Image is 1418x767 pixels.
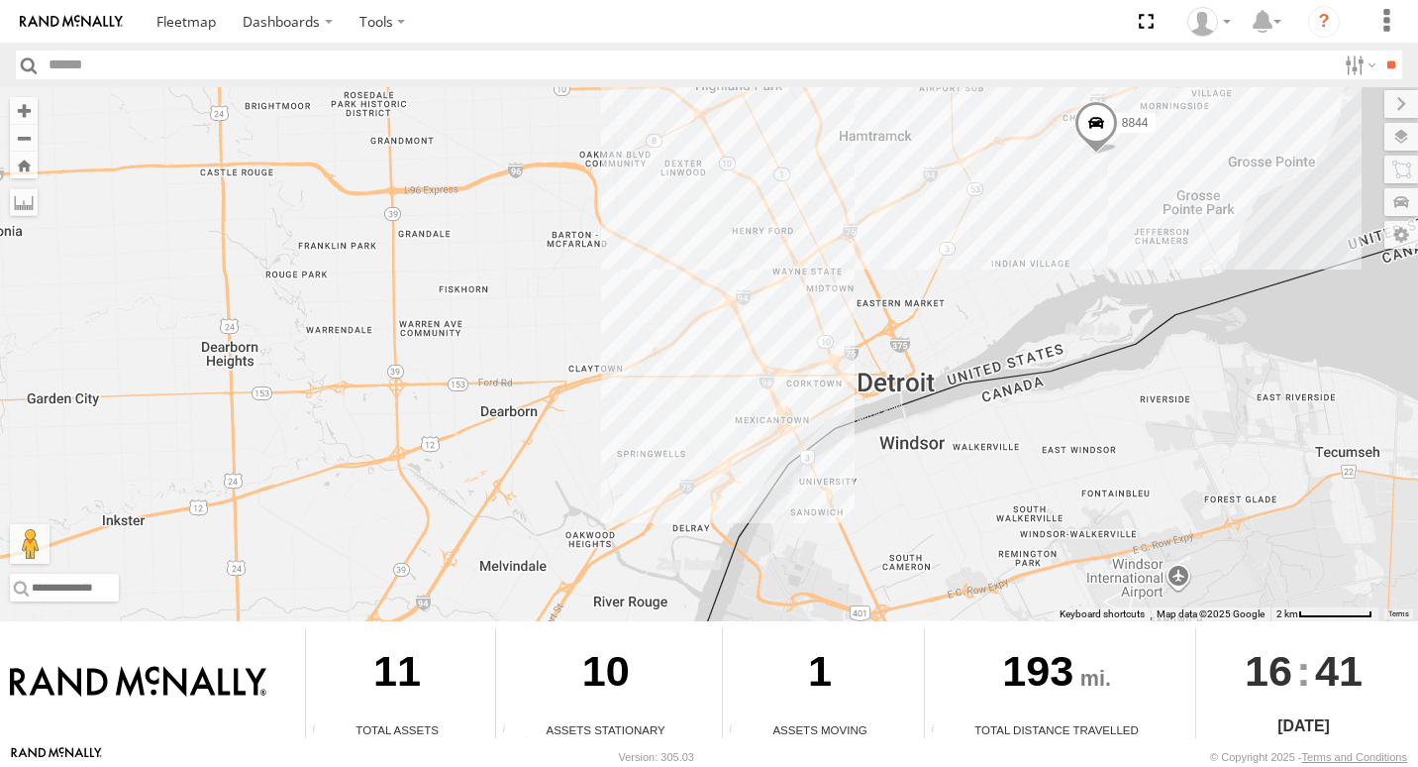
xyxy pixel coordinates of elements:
img: rand-logo.svg [20,15,123,29]
button: Map Scale: 2 km per 71 pixels [1270,607,1378,621]
div: Total Assets [306,721,488,738]
span: 16 [1245,628,1292,713]
div: : [1196,628,1411,713]
a: Terms and Conditions [1302,751,1407,763]
div: Total Distance Travelled [925,721,1188,738]
div: 193 [925,628,1188,721]
div: Total number of assets current stationary. [496,723,526,738]
button: Zoom in [10,97,38,124]
label: Search Filter Options [1337,51,1379,79]
span: 41 [1315,628,1363,713]
div: Total number of Enabled Assets [306,723,336,738]
span: 8844 [1122,115,1149,129]
div: 11 [306,628,488,721]
a: Terms [1388,609,1409,617]
button: Drag Pegman onto the map to open Street View [10,524,50,564]
div: Total distance travelled by all assets within specified date range and applied filters [925,723,955,738]
button: Zoom Home [10,152,38,178]
span: 2 km [1276,608,1298,619]
div: © Copyright 2025 - [1210,751,1407,763]
div: Valeo Dash [1180,7,1238,37]
img: Rand McNally [10,666,266,700]
label: Map Settings [1384,221,1418,249]
div: Version: 305.03 [619,751,694,763]
label: Measure [10,188,38,216]
i: ? [1308,6,1340,38]
div: [DATE] [1196,714,1411,738]
span: Map data ©2025 Google [1157,608,1265,619]
a: Visit our Website [11,747,102,767]
button: Keyboard shortcuts [1060,607,1145,621]
div: Total number of assets current in transit. [723,723,753,738]
button: Zoom out [10,124,38,152]
div: 1 [723,628,917,721]
div: Assets Moving [723,721,917,738]
div: 10 [496,628,715,721]
div: Assets Stationary [496,721,715,738]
